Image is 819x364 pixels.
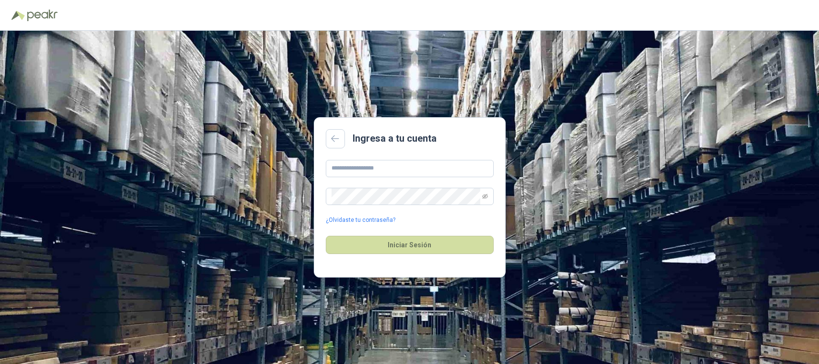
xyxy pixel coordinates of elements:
img: Peakr [27,10,58,21]
img: Logo [12,11,25,20]
span: eye-invisible [482,194,488,199]
button: Iniciar Sesión [326,236,494,254]
a: ¿Olvidaste tu contraseña? [326,216,395,225]
h2: Ingresa a tu cuenta [353,131,437,146]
